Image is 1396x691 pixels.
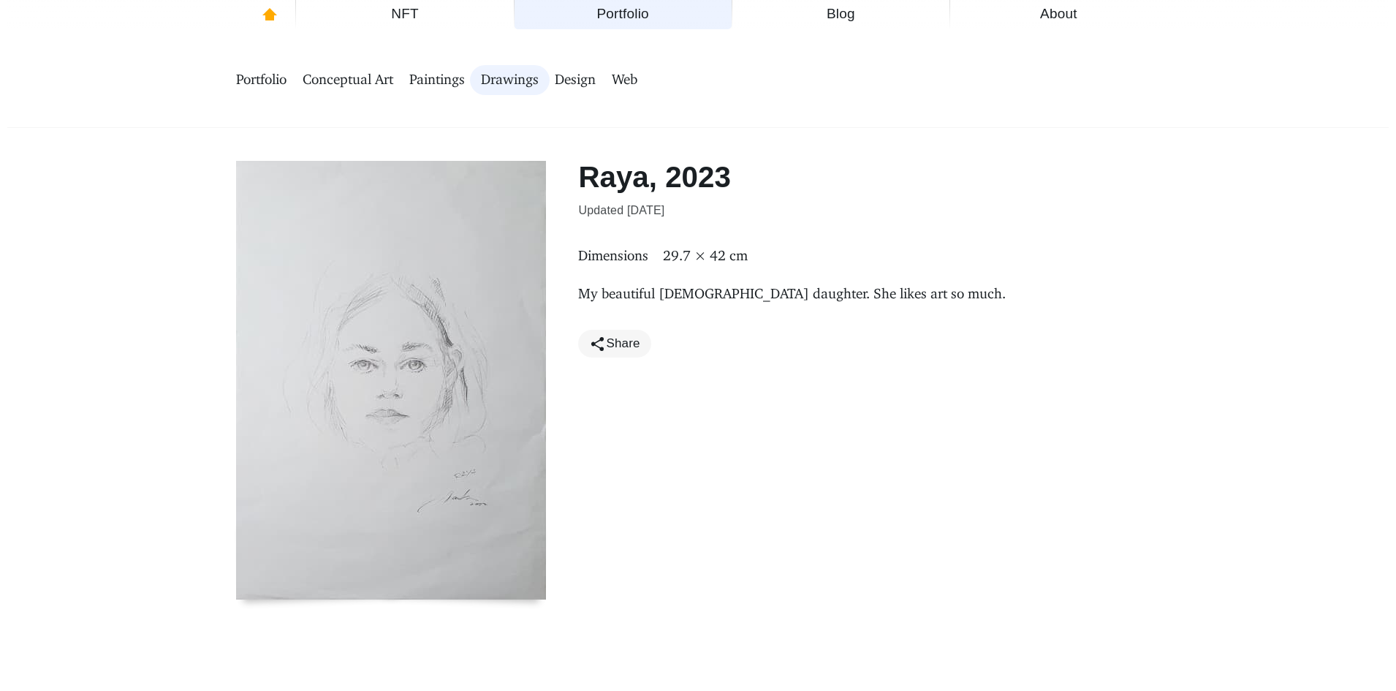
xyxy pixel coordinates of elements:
[663,246,748,265] span: 29.7 × 42 cm
[236,65,287,95] a: Portfolio
[612,65,637,95] a: Web
[236,282,1160,306] p: My beautiful [DEMOGRAPHIC_DATA] daughter. She likes art so much.
[409,65,465,95] a: Paintings
[236,71,287,89] span: Portfolio
[303,65,393,95] a: Conceptual Art
[741,2,941,26] span: Blog
[589,336,606,352] svg: Share
[409,71,465,89] span: Paintings
[305,2,504,26] span: NFT
[612,71,637,89] span: Web
[555,71,596,89] span: Design
[481,71,539,89] span: Drawings
[578,244,663,268] div: Dimensions
[236,199,1160,222] time: Updated [DATE]
[523,2,723,26] span: Portfolio
[236,161,546,600] img: Raya, 2023
[303,71,393,89] span: Conceptual Art
[578,161,899,194] h1: Raya, 2023
[481,65,539,95] a: Drawings
[959,2,1158,26] span: About
[578,330,650,358] a: Share
[555,65,596,95] a: Design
